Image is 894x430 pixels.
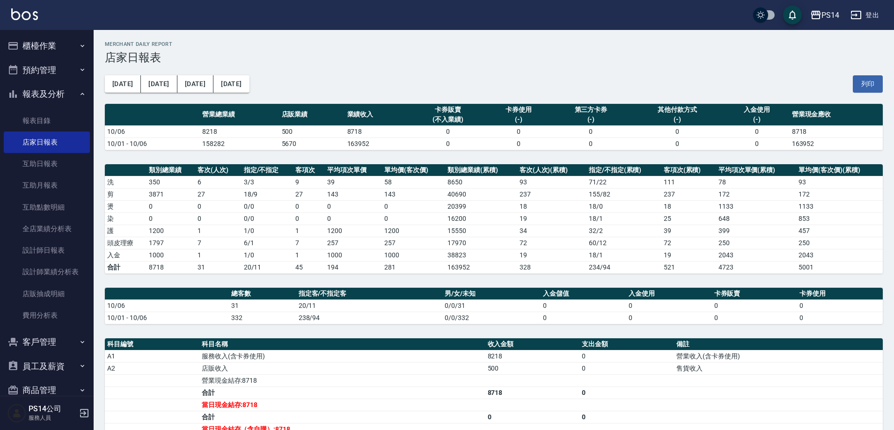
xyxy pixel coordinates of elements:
td: 40690 [445,188,517,200]
td: 250 [716,237,797,249]
button: 登出 [847,7,883,24]
th: 總客數 [229,288,296,300]
div: (-) [726,115,787,124]
a: 互助日報表 [4,153,90,175]
td: 1000 [147,249,195,261]
td: 10/06 [105,299,229,312]
td: 3871 [147,188,195,200]
td: 58 [382,176,445,188]
td: 8218 [200,125,279,138]
td: 0 / 0 [242,200,293,212]
td: 0 [797,312,883,324]
td: 0 [382,212,445,225]
td: 0 [630,138,724,150]
td: 0 [579,411,674,423]
th: 營業現金應收 [790,104,883,126]
td: 31 [195,261,242,273]
td: 0 [147,200,195,212]
th: 男/女/未知 [442,288,541,300]
td: 當日現金結存:8718 [199,399,485,411]
button: 預約管理 [4,58,90,82]
td: 0 [724,138,790,150]
td: 853 [796,212,883,225]
th: 支出金額 [579,338,674,350]
td: 0 [579,362,674,374]
td: 18 [517,200,586,212]
td: 20399 [445,200,517,212]
td: 16200 [445,212,517,225]
td: 20/11 [296,299,443,312]
td: 售貨收入 [674,362,883,374]
td: 0 [382,200,445,212]
td: 0 [486,138,551,150]
td: 328 [517,261,586,273]
th: 單均價(客次價) [382,164,445,176]
td: 燙 [105,200,147,212]
td: 1200 [325,225,382,237]
td: 8718 [345,125,410,138]
td: 0 [541,299,626,312]
a: 設計師業績分析表 [4,261,90,283]
td: 18 [661,200,716,212]
div: 卡券販賣 [413,105,484,115]
td: 0 [579,386,674,399]
td: 648 [716,212,797,225]
td: 0 [325,212,382,225]
td: 0 [541,312,626,324]
td: 9 [293,176,325,188]
td: 500 [279,125,345,138]
td: 0 [579,350,674,362]
td: 1000 [382,249,445,261]
td: 39 [325,176,382,188]
td: 238/94 [296,312,443,324]
td: 1000 [325,249,382,261]
th: 指定/不指定 [242,164,293,176]
td: 25 [661,212,716,225]
td: 111 [661,176,716,188]
td: 0 [630,125,724,138]
td: 234/94 [586,261,661,273]
td: 洗 [105,176,147,188]
td: 10/01 - 10/06 [105,138,200,150]
td: 0 [626,312,712,324]
td: 5001 [796,261,883,273]
td: 0 / 0 [242,212,293,225]
th: 平均項次單價(累積) [716,164,797,176]
td: 0 [410,138,486,150]
td: 服務收入(含卡券使用) [199,350,485,362]
td: 0/0/332 [442,312,541,324]
a: 互助點數明細 [4,197,90,218]
td: 143 [325,188,382,200]
button: [DATE] [213,75,249,93]
div: (-) [488,115,549,124]
td: 1133 [716,200,797,212]
td: 15550 [445,225,517,237]
td: 8650 [445,176,517,188]
td: 8218 [485,350,580,362]
th: 備註 [674,338,883,350]
td: 2043 [716,249,797,261]
td: 194 [325,261,382,273]
div: (不入業績) [413,115,484,124]
td: 頭皮理療 [105,237,147,249]
td: 163952 [445,261,517,273]
a: 店販抽成明細 [4,283,90,305]
td: 1797 [147,237,195,249]
th: 客項次 [293,164,325,176]
td: 1 / 0 [242,249,293,261]
td: 172 [796,188,883,200]
td: 350 [147,176,195,188]
a: 報表目錄 [4,110,90,131]
td: 7 [293,237,325,249]
td: A1 [105,350,199,362]
th: 類別總業績 [147,164,195,176]
button: 櫃檯作業 [4,34,90,58]
td: 店販收入 [199,362,485,374]
td: 19 [661,249,716,261]
td: 32 / 2 [586,225,661,237]
td: 163952 [345,138,410,150]
th: 店販業績 [279,104,345,126]
th: 卡券販賣 [712,288,798,300]
td: 27 [293,188,325,200]
th: 客次(人次) [195,164,242,176]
